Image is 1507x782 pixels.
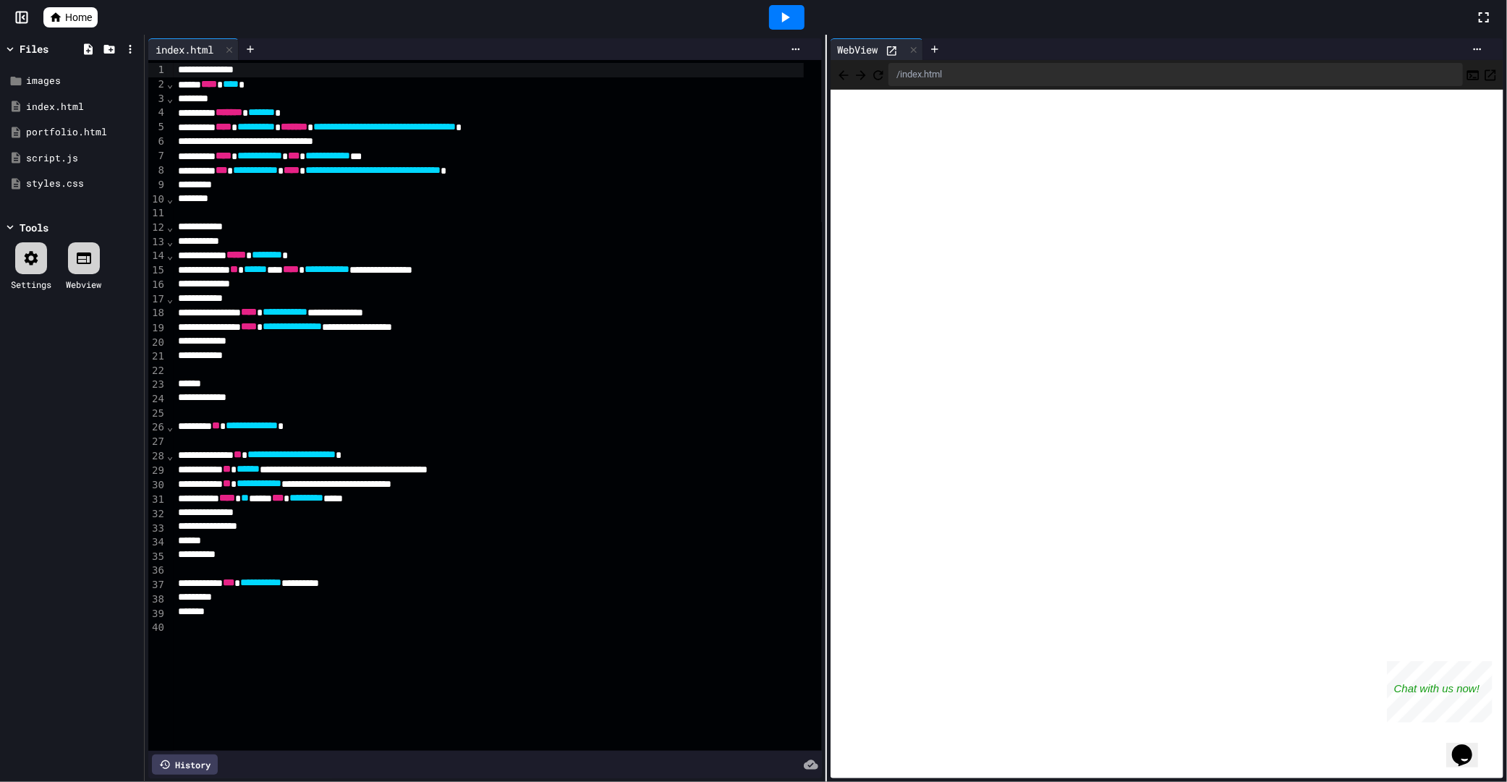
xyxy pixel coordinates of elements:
[20,41,48,56] div: Files
[1483,66,1498,83] button: Open in new tab
[166,93,174,104] span: Fold line
[831,42,886,57] div: WebView
[148,92,166,106] div: 3
[148,63,166,77] div: 1
[148,592,166,607] div: 38
[148,507,166,522] div: 32
[1466,66,1480,83] button: Console
[65,10,92,25] span: Home
[148,278,166,292] div: 16
[148,392,166,407] div: 24
[26,177,139,191] div: styles.css
[148,206,166,221] div: 11
[148,42,221,57] div: index.html
[148,263,166,278] div: 15
[166,450,174,462] span: Fold line
[148,535,166,550] div: 34
[148,38,239,60] div: index.html
[148,106,166,120] div: 4
[148,435,166,449] div: 27
[148,522,166,536] div: 33
[148,163,166,178] div: 8
[148,578,166,592] div: 37
[166,193,174,205] span: Fold line
[148,292,166,307] div: 17
[26,100,139,114] div: index.html
[148,464,166,478] div: 29
[11,278,51,291] div: Settings
[148,120,166,135] div: 5
[166,236,174,247] span: Fold line
[836,65,851,83] span: Back
[831,38,923,60] div: WebView
[148,221,166,235] div: 12
[148,306,166,320] div: 18
[831,90,1504,779] iframe: Web Preview
[148,493,166,507] div: 31
[148,420,166,435] div: 26
[26,125,139,140] div: portfolio.html
[148,178,166,192] div: 9
[148,449,166,464] div: 28
[148,249,166,263] div: 14
[148,564,166,578] div: 36
[148,378,166,392] div: 23
[166,250,174,261] span: Fold line
[1446,724,1493,768] iframe: chat widget
[148,407,166,421] div: 25
[148,607,166,621] div: 39
[148,478,166,493] div: 30
[1387,661,1493,723] iframe: chat widget
[43,7,98,27] a: Home
[148,550,166,564] div: 35
[148,336,166,350] div: 20
[26,74,139,88] div: images
[148,349,166,364] div: 21
[26,151,139,166] div: script.js
[148,192,166,207] div: 10
[888,63,1464,86] div: /index.html
[20,220,48,235] div: Tools
[166,421,174,433] span: Fold line
[166,221,174,233] span: Fold line
[66,278,101,291] div: Webview
[148,321,166,336] div: 19
[148,135,166,149] div: 6
[148,621,166,635] div: 40
[148,364,166,378] div: 22
[166,78,174,90] span: Fold line
[166,293,174,305] span: Fold line
[148,149,166,163] div: 7
[871,66,886,83] button: Refresh
[152,755,218,775] div: History
[854,65,868,83] span: Forward
[148,235,166,250] div: 13
[148,77,166,92] div: 2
